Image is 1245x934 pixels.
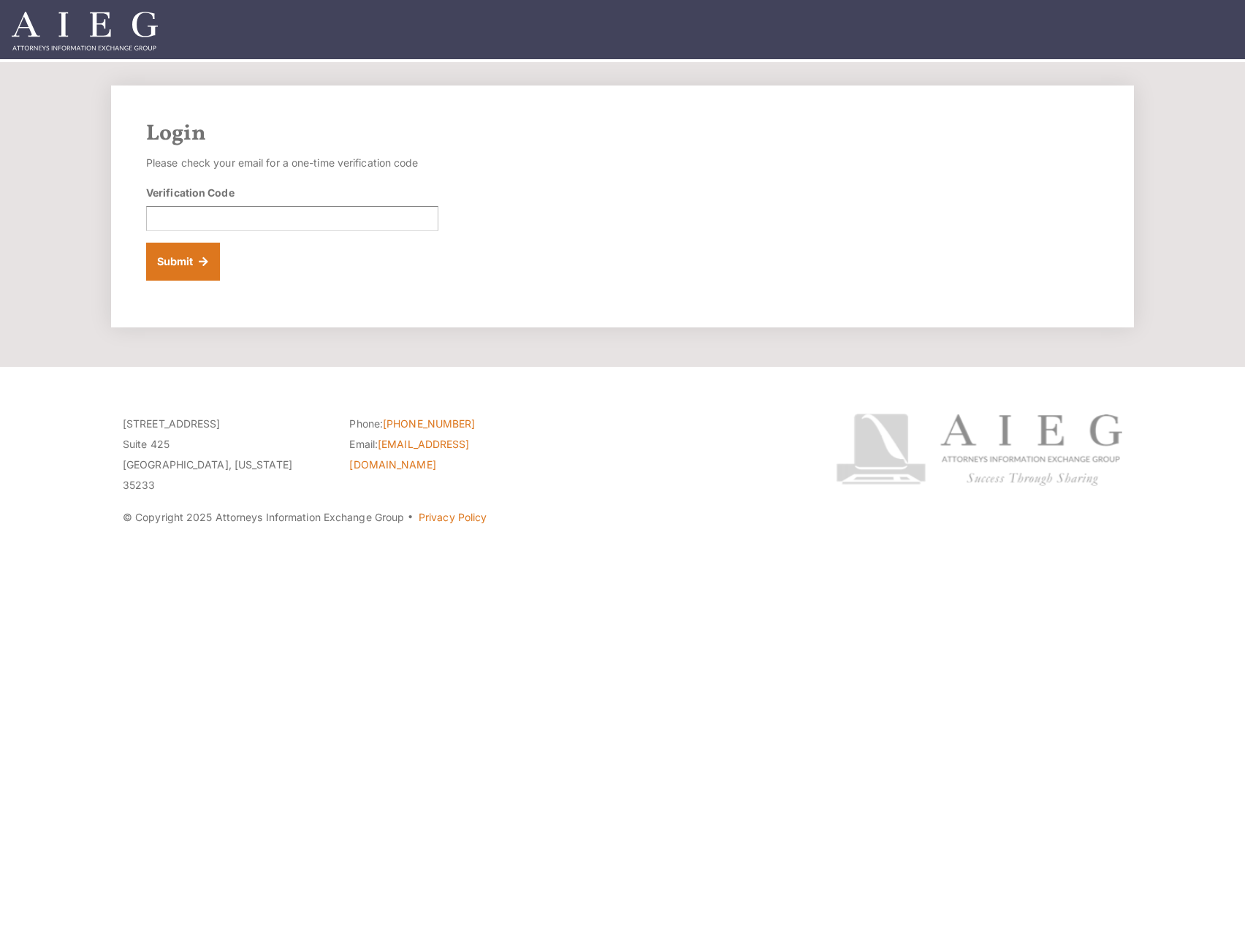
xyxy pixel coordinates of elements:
[407,517,414,524] span: ·
[349,438,469,471] a: [EMAIL_ADDRESS][DOMAIN_NAME]
[419,511,487,523] a: Privacy Policy
[349,414,554,434] li: Phone:
[146,185,235,200] label: Verification Code
[349,434,554,475] li: Email:
[836,414,1122,486] img: Attorneys Information Exchange Group logo
[123,507,781,528] p: © Copyright 2025 Attorneys Information Exchange Group
[123,414,327,496] p: [STREET_ADDRESS] Suite 425 [GEOGRAPHIC_DATA], [US_STATE] 35233
[12,12,158,50] img: Attorneys Information Exchange Group
[146,153,438,173] p: Please check your email for a one-time verification code
[146,121,1099,147] h2: Login
[146,243,220,281] button: Submit
[383,417,475,430] a: [PHONE_NUMBER]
